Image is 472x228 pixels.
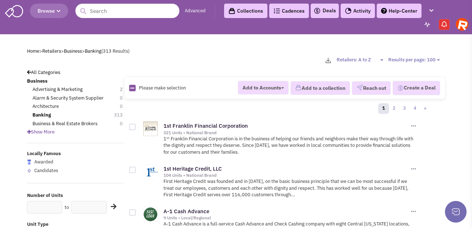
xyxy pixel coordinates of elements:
[38,8,61,14] span: Browse
[163,130,409,136] div: 321 Units • National Brand
[114,112,130,119] span: 313
[163,208,209,215] a: A-1 Cash Advance
[101,48,130,54] span: (313 Results)
[64,48,82,54] a: Business
[106,202,115,211] div: Search Nearby
[314,6,336,15] a: Deals
[34,159,53,165] span: Awarded
[163,215,409,221] div: 9 Units • Local/Regional
[85,48,101,54] a: Banking
[27,221,124,228] label: Unit Type
[381,8,387,14] img: help.png
[120,86,130,93] span: 2
[120,95,130,102] span: 0
[410,103,420,114] a: 4
[27,129,54,135] span: Show More
[163,165,222,172] a: 1st Heritage Credit, LLC
[325,58,331,63] img: download-2-24.png
[274,8,280,13] img: Cadences_logo.png
[345,8,351,14] img: Activity.png
[27,78,48,85] a: Business
[34,167,58,174] span: Candidates
[27,48,39,54] a: Home
[139,85,186,91] span: Please make selection
[27,168,31,173] img: locallyfamous-upvote.png
[27,192,124,199] label: Number of Units
[295,84,302,91] img: icon-collection-lavender.png
[120,120,130,127] span: 0
[238,81,289,95] button: Add to Accounts
[341,4,375,18] a: Activity
[27,150,124,157] label: Locally Famous
[129,85,136,91] img: Rectangle.png
[61,48,64,54] span: >
[377,4,421,18] a: Help-Center
[399,103,410,114] a: 3
[352,81,391,95] button: Reach out
[39,48,42,54] span: >
[185,8,206,14] a: Advanced
[378,103,389,114] a: 1
[27,78,48,84] b: Business
[224,4,267,18] a: Collections
[163,136,417,156] p: 1ˢᵗ Franklin Financial Corporation is in the business of helping our friends and neighbors make t...
[32,112,51,118] b: Banking
[32,95,104,102] a: Alarm & Security System Supplier
[163,178,417,198] p: First Heritage Credit was founded and in [DATE], on the basic business principle that we can be m...
[397,84,404,92] img: Deal-Dollar.png
[269,4,309,18] a: Cadences
[42,48,61,54] a: Retailers
[82,48,85,54] span: >
[27,69,60,75] a: All Categories
[65,204,69,211] label: to
[32,120,97,127] a: Business & Real Estate Brokers
[357,84,363,91] img: VectorPaper_Plane.png
[120,103,130,110] span: 0
[314,6,321,15] img: icon-deals.svg
[290,81,350,95] button: Add to a collection
[27,159,31,165] img: locallyfamous-largeicon.png
[389,103,399,114] a: 2
[5,4,23,17] img: SmartAdmin
[456,18,468,31] img: Will Roth
[393,81,440,95] button: Create a Deal
[163,172,409,178] div: 104 Units • National Brand
[420,103,431,114] a: »
[163,122,248,129] a: 1st Franklin Financial Corporation
[32,86,83,93] a: Advertising & Marketing
[228,8,235,14] img: icon-collection-lavender-black.svg
[30,4,68,18] button: Browse
[75,4,179,18] input: Search
[32,103,59,110] a: Architecture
